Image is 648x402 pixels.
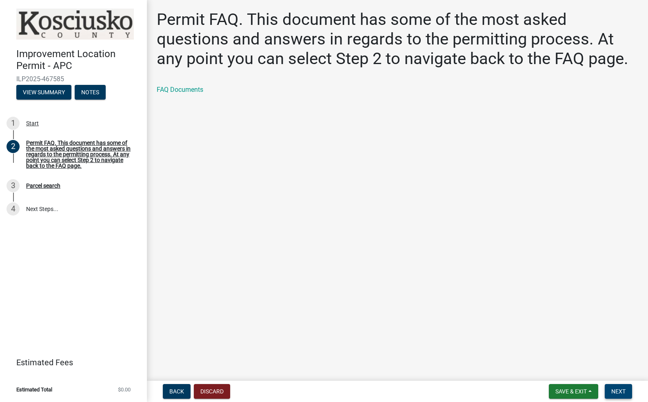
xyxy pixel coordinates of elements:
span: Back [169,388,184,395]
h4: Improvement Location Permit - APC [16,48,140,72]
span: Next [611,388,626,395]
wm-modal-confirm: Notes [75,89,106,96]
h1: Permit FAQ. This document has some of the most asked questions and answers in regards to the perm... [157,10,638,69]
div: Start [26,120,39,126]
button: Next [605,384,632,399]
div: Permit FAQ. This document has some of the most asked questions and answers in regards to the perm... [26,140,134,169]
a: FAQ Documents [157,86,203,93]
div: 2 [7,140,20,153]
div: 3 [7,179,20,192]
button: Save & Exit [549,384,598,399]
wm-modal-confirm: Summary [16,89,71,96]
button: View Summary [16,85,71,100]
div: 1 [7,117,20,130]
div: Parcel search [26,183,60,189]
span: Estimated Total [16,387,52,392]
button: Notes [75,85,106,100]
span: Save & Exit [555,388,587,395]
button: Back [163,384,191,399]
span: $0.00 [118,387,131,392]
div: 4 [7,202,20,215]
button: Discard [194,384,230,399]
img: Kosciusko County, Indiana [16,9,134,40]
a: Estimated Fees [7,354,134,371]
span: ILP2025-467585 [16,75,131,83]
